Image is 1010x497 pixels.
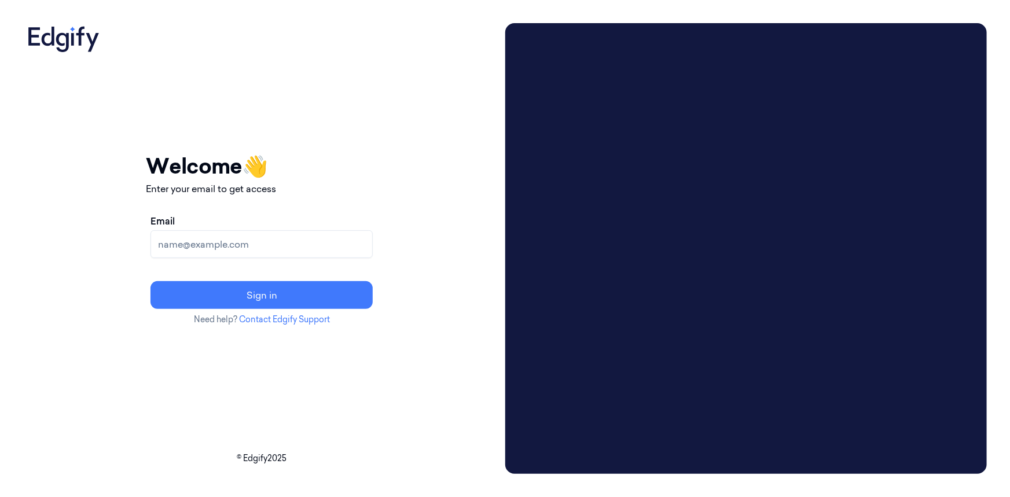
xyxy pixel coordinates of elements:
[150,281,373,309] button: Sign in
[150,230,373,258] input: name@example.com
[146,150,377,182] h1: Welcome 👋
[146,314,377,326] p: Need help?
[150,214,175,228] label: Email
[239,314,330,325] a: Contact Edgify Support
[23,452,501,465] p: © Edgify 2025
[146,182,377,196] p: Enter your email to get access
